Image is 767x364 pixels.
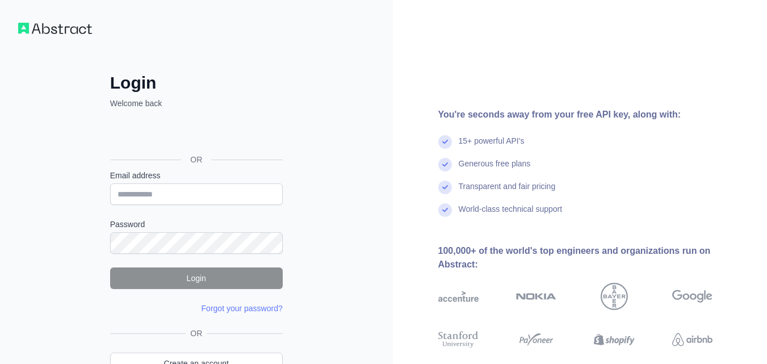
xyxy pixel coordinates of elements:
[438,158,452,171] img: check mark
[438,135,452,149] img: check mark
[601,283,628,310] img: bayer
[672,283,712,310] img: google
[110,219,283,230] label: Password
[202,304,283,313] a: Forgot your password?
[438,329,479,350] img: stanford university
[438,283,479,310] img: accenture
[459,203,563,226] div: World-class technical support
[110,98,283,109] p: Welcome back
[459,158,531,181] div: Generous free plans
[438,244,749,271] div: 100,000+ of the world's top engineers and organizations run on Abstract:
[104,122,286,147] iframe: Bouton "Se connecter avec Google"
[459,135,525,158] div: 15+ powerful API's
[516,283,556,310] img: nokia
[594,329,634,350] img: shopify
[110,73,283,93] h2: Login
[438,181,452,194] img: check mark
[438,108,749,122] div: You're seconds away from your free API key, along with:
[516,329,556,350] img: payoneer
[672,329,712,350] img: airbnb
[18,23,92,34] img: Workflow
[438,203,452,217] img: check mark
[186,328,207,339] span: OR
[110,170,283,181] label: Email address
[110,267,283,289] button: Login
[459,181,556,203] div: Transparent and fair pricing
[181,154,211,165] span: OR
